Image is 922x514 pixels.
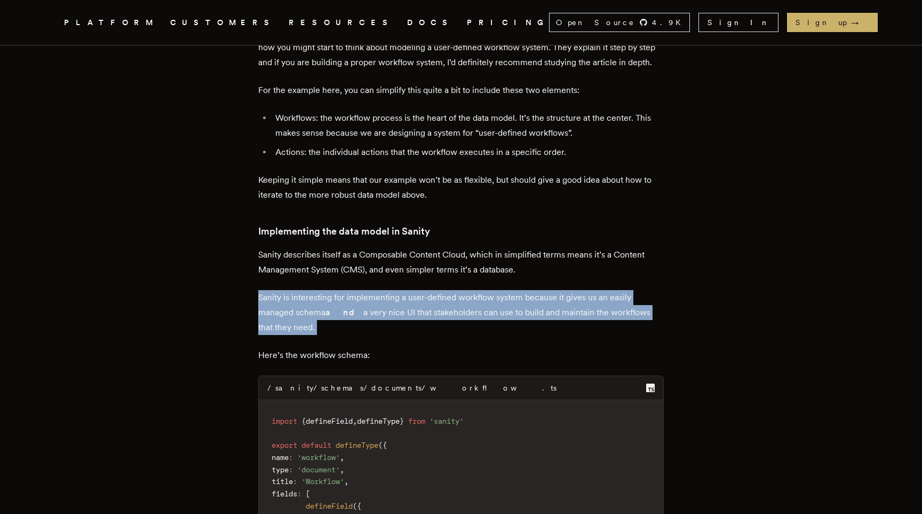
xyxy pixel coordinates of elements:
[787,13,878,32] a: Sign up
[293,477,297,486] span: :
[353,417,357,425] span: ,
[272,453,289,462] span: name
[297,489,301,498] span: :
[258,173,664,203] p: Keeping it simple means that our example won’t be as flexible, but should give a good idea about ...
[297,453,340,462] span: 'workflow'
[289,465,293,474] span: :
[353,502,357,510] span: (
[851,17,869,28] span: →
[272,417,297,425] span: import
[64,16,157,29] button: PLATFORM
[306,502,353,510] span: defineField
[272,145,664,160] li: Actions: the individual actions that the workflow executes in a specific order.
[258,224,664,239] h3: Implementing the data model in Sanity
[556,17,635,28] span: Open Source
[378,441,383,449] span: (
[340,453,344,462] span: ,
[408,417,425,425] span: from
[258,25,664,70] p: In a robust production system, this is a very solid shape for the data model. It should give you ...
[297,465,340,474] span: 'document'
[289,16,394,29] button: RESOURCES
[325,307,363,317] strong: and
[258,83,664,98] p: For the example here, you can simplify this quite a bit to include these two elements:
[344,477,348,486] span: ,
[336,441,378,449] span: defineType
[258,247,664,277] p: Sanity describes itself as a Composable Content Cloud, which in simplified terms means it’s a Con...
[258,290,664,335] p: Sanity is interesting for implementing a user-defined workflow system because it gives us an easi...
[272,441,297,449] span: export
[467,16,549,29] a: PRICING
[407,16,454,29] a: DOCS
[652,17,687,28] span: 4.9 K
[383,441,387,449] span: {
[267,383,557,393] div: /sanity/schemas/documents/workflow.ts
[272,111,664,141] li: Workflows: the workflow process is the heart of the data model. It’s the structure at the center....
[306,417,353,425] span: defineField
[272,477,293,486] span: title
[698,13,778,32] a: Sign In
[272,465,289,474] span: type
[340,465,344,474] span: ,
[272,489,297,498] span: fields
[400,417,404,425] span: }
[301,477,344,486] span: 'Workflow'
[306,489,310,498] span: [
[170,16,276,29] a: CUSTOMERS
[357,502,361,510] span: {
[301,441,331,449] span: default
[430,417,464,425] span: 'sanity'
[258,348,664,363] p: Here’s the workflow schema:
[357,417,400,425] span: defineType
[289,453,293,462] span: :
[301,417,306,425] span: {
